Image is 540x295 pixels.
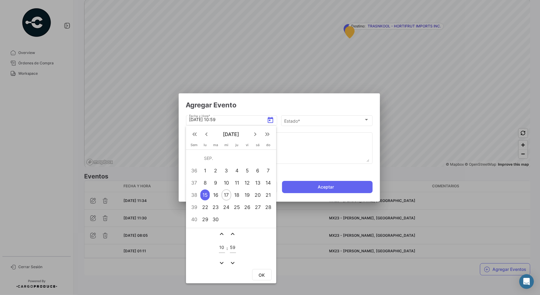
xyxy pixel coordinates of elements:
[229,259,237,267] mat-icon: expand_more
[222,202,231,213] div: 24
[253,165,263,176] div: 6
[242,201,252,213] td: 26 de septiembre de 2025
[232,202,242,213] div: 25
[229,259,237,267] button: expand_more icon
[188,143,200,149] th: Sem
[263,177,273,188] div: 14
[200,143,210,149] th: lunes
[218,259,226,267] mat-icon: expand_more
[243,165,252,176] div: 5
[200,213,210,225] td: 29 de septiembre de 2025
[188,164,200,177] td: 36
[252,131,259,138] mat-icon: keyboard_arrow_right
[221,177,232,189] td: 10 de septiembre de 2025
[221,189,232,201] td: 17 de septiembre de 2025
[222,189,231,200] div: 17
[203,131,210,138] mat-icon: keyboard_arrow_left
[221,143,232,149] th: miércoles
[200,189,210,200] div: 15
[252,269,272,280] button: OK
[253,189,263,200] div: 20
[210,164,221,177] td: 2 de septiembre de 2025
[218,259,226,267] button: expand_more icon
[519,274,534,289] div: Abrir Intercom Messenger
[188,189,200,201] td: 38
[243,189,252,200] div: 19
[200,201,210,213] td: 22 de septiembre de 2025
[242,164,252,177] td: 5 de septiembre de 2025
[222,165,231,176] div: 3
[252,177,263,189] td: 13 de septiembre de 2025
[227,239,228,258] td: :
[221,164,232,177] td: 3 de septiembre de 2025
[210,189,221,201] td: 16 de septiembre de 2025
[252,189,263,201] td: 20 de septiembre de 2025
[263,143,274,149] th: domingo
[218,230,226,238] mat-icon: expand_less
[242,143,252,149] th: viernes
[200,177,210,188] div: 8
[200,164,210,177] td: 1 de septiembre de 2025
[243,177,252,188] div: 12
[200,152,274,164] td: SEP.
[211,165,221,176] div: 2
[263,165,273,176] div: 7
[264,131,271,138] mat-icon: keyboard_double_arrow_right
[243,202,252,213] div: 26
[188,177,200,189] td: 37
[191,131,198,138] mat-icon: keyboard_double_arrow_left
[211,177,221,188] div: 9
[253,177,263,188] div: 13
[218,230,226,238] button: expand_less icon
[211,202,221,213] div: 23
[232,189,242,201] td: 18 de septiembre de 2025
[263,201,274,213] td: 28 de septiembre de 2025
[200,165,210,176] div: 1
[232,189,242,200] div: 18
[232,143,242,149] th: jueves
[232,177,242,189] td: 11 de septiembre de 2025
[263,202,273,213] div: 28
[210,213,221,225] td: 30 de septiembre de 2025
[210,177,221,189] td: 9 de septiembre de 2025
[200,189,210,201] td: 15 de septiembre de 2025
[229,230,237,238] mat-icon: expand_less
[211,214,221,225] div: 30
[210,143,221,149] th: martes
[222,177,231,188] div: 10
[259,272,265,278] span: OK
[263,164,274,177] td: 7 de septiembre de 2025
[252,143,263,149] th: sábado
[263,177,274,189] td: 14 de septiembre de 2025
[188,201,200,213] td: 39
[253,202,263,213] div: 27
[242,189,252,201] td: 19 de septiembre de 2025
[200,214,210,225] div: 29
[263,189,273,200] div: 21
[213,131,249,137] span: [DATE]
[221,201,232,213] td: 24 de septiembre de 2025
[232,177,242,188] div: 11
[242,177,252,189] td: 12 de septiembre de 2025
[200,177,210,189] td: 8 de septiembre de 2025
[188,213,200,225] td: 40
[232,165,242,176] div: 4
[263,189,274,201] td: 21 de septiembre de 2025
[232,201,242,213] td: 25 de septiembre de 2025
[252,164,263,177] td: 6 de septiembre de 2025
[232,164,242,177] td: 4 de septiembre de 2025
[210,201,221,213] td: 23 de septiembre de 2025
[252,201,263,213] td: 27 de septiembre de 2025
[211,189,221,200] div: 16
[200,202,210,213] div: 22
[229,230,237,238] button: expand_less icon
